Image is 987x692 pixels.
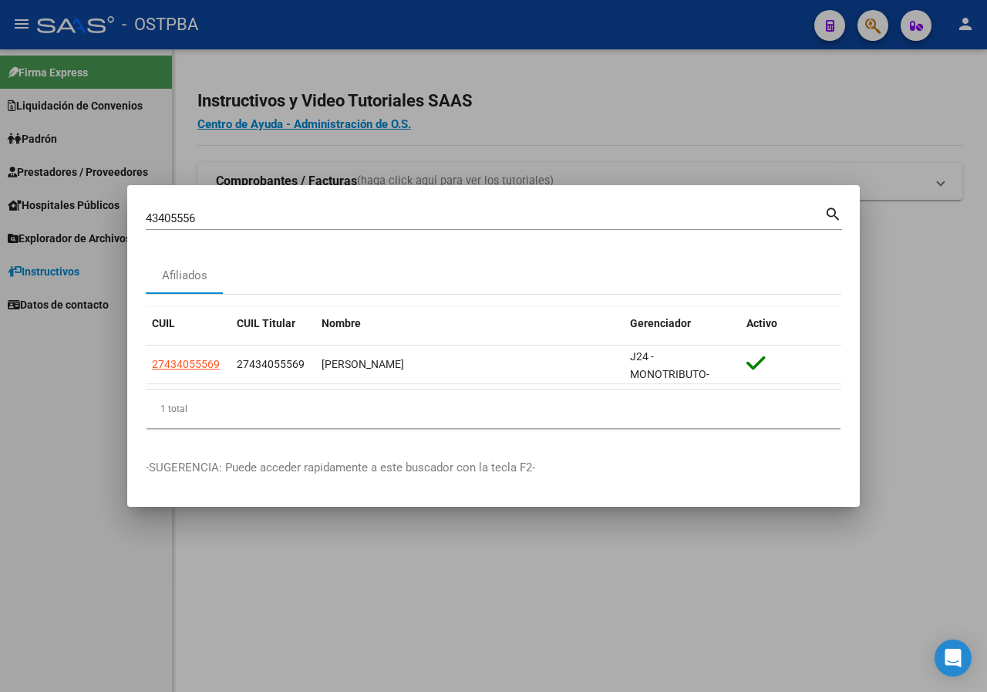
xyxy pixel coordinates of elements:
div: [PERSON_NAME] [322,356,618,373]
span: CUIL [152,317,175,329]
span: CUIL Titular [237,317,295,329]
div: Afiliados [162,267,207,285]
span: Gerenciador [630,317,691,329]
span: Activo [746,317,777,329]
span: 27434055569 [237,358,305,370]
p: -SUGERENCIA: Puede acceder rapidamente a este buscador con la tecla F2- [146,459,841,477]
datatable-header-cell: Activo [740,307,841,340]
div: 1 total [146,390,841,428]
datatable-header-cell: Nombre [315,307,624,340]
span: Nombre [322,317,361,329]
datatable-header-cell: CUIL [146,307,231,340]
mat-icon: search [824,204,842,222]
datatable-header-cell: CUIL Titular [231,307,315,340]
span: 27434055569 [152,358,220,370]
div: Open Intercom Messenger [935,640,972,677]
span: J24 - MONOTRIBUTO-IGUALDAD SALUD-PRENSA [630,350,720,415]
datatable-header-cell: Gerenciador [624,307,740,340]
